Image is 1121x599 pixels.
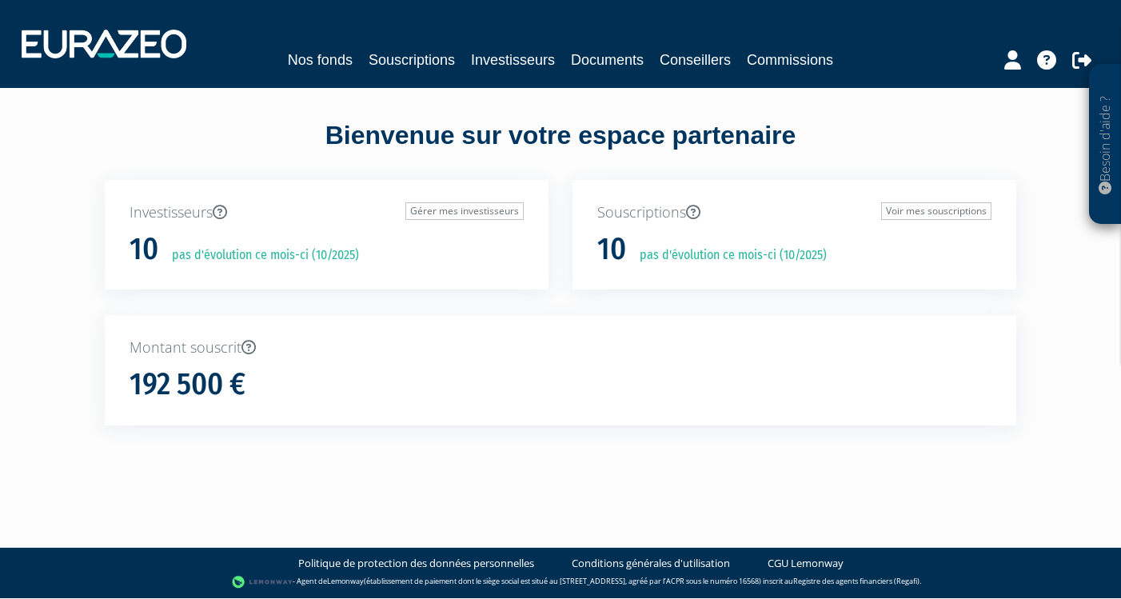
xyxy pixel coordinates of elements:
[369,49,455,71] a: Souscriptions
[130,202,524,223] p: Investisseurs
[405,202,524,220] a: Gérer mes investisseurs
[747,49,833,71] a: Commissions
[161,246,359,265] p: pas d'évolution ce mois-ci (10/2025)
[22,30,186,58] img: 1732889491-logotype_eurazeo_blanc_rvb.png
[93,118,1028,180] div: Bienvenue sur votre espace partenaire
[232,574,293,590] img: logo-lemonway.png
[130,233,158,266] h1: 10
[1096,73,1115,217] p: Besoin d'aide ?
[571,49,644,71] a: Documents
[327,576,364,586] a: Lemonway
[288,49,353,71] a: Nos fonds
[768,556,844,571] a: CGU Lemonway
[881,202,991,220] a: Voir mes souscriptions
[597,233,626,266] h1: 10
[130,337,991,358] p: Montant souscrit
[572,556,730,571] a: Conditions générales d'utilisation
[628,246,827,265] p: pas d'évolution ce mois-ci (10/2025)
[130,368,245,401] h1: 192 500 €
[16,574,1105,590] div: - Agent de (établissement de paiement dont le siège social est situé au [STREET_ADDRESS], agréé p...
[793,576,920,586] a: Registre des agents financiers (Regafi)
[471,49,555,71] a: Investisseurs
[298,556,534,571] a: Politique de protection des données personnelles
[660,49,731,71] a: Conseillers
[597,202,991,223] p: Souscriptions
